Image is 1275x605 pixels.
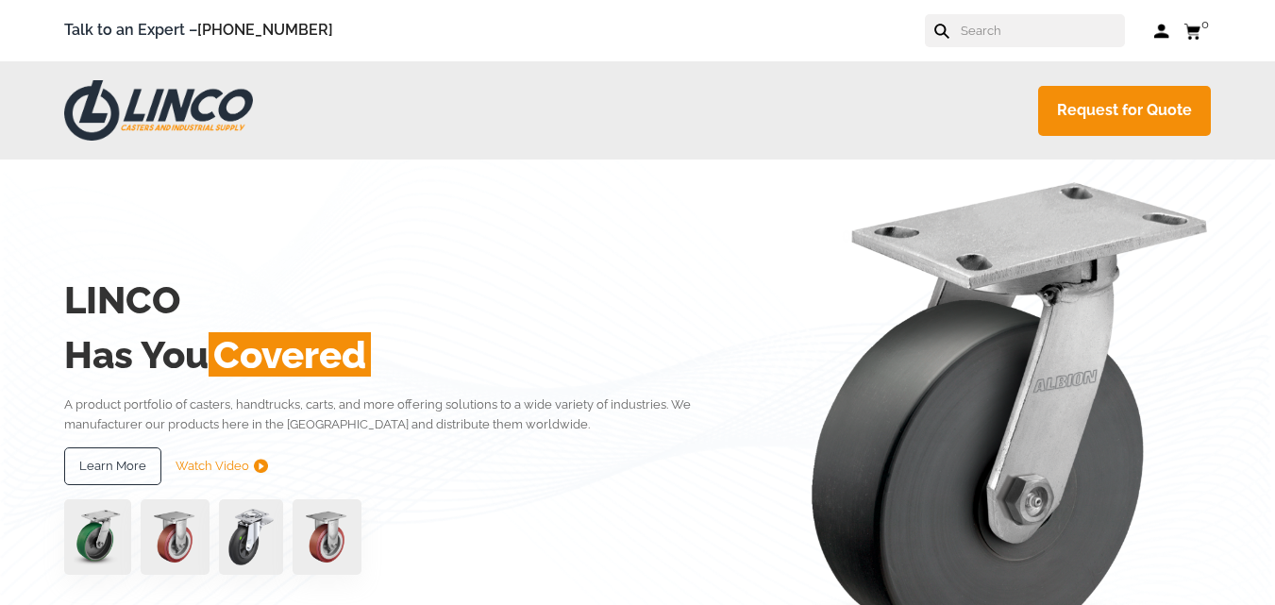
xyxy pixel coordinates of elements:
a: Log in [1153,22,1169,41]
img: LINCO CASTERS & INDUSTRIAL SUPPLY [64,80,253,141]
a: Learn More [64,447,161,485]
img: pn3orx8a-94725-1-1-.png [64,499,131,575]
input: Search [959,14,1125,47]
img: capture-59611-removebg-preview-1.png [293,499,361,575]
span: 0 [1201,17,1209,31]
span: Talk to an Expert – [64,18,333,43]
h2: LINCO [64,273,750,328]
a: 0 [1183,19,1211,42]
img: lvwpp200rst849959jpg-30522-removebg-preview-1.png [219,499,283,575]
a: Request for Quote [1038,86,1211,136]
img: subtract.png [254,459,268,473]
p: A product portfolio of casters, handtrucks, carts, and more offering solutions to a wide variety ... [64,395,750,435]
span: Covered [209,332,371,377]
a: Watch Video [176,447,268,485]
h2: Has You [64,328,750,382]
img: capture-59611-removebg-preview-1.png [141,499,210,575]
a: [PHONE_NUMBER] [197,21,333,39]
